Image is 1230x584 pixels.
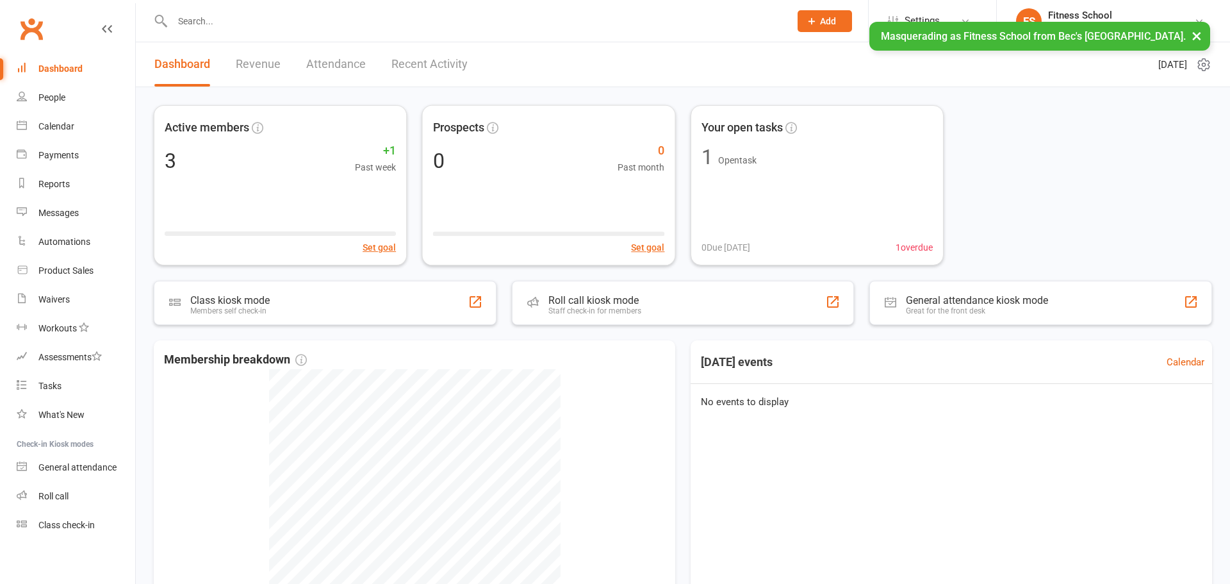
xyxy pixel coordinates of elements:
[17,199,135,228] a: Messages
[165,119,249,137] span: Active members
[38,462,117,472] div: General attendance
[17,285,135,314] a: Waivers
[164,351,307,369] span: Membership breakdown
[701,240,750,254] span: 0 Due [DATE]
[701,119,783,137] span: Your open tasks
[391,42,468,87] a: Recent Activity
[718,155,757,165] span: Open task
[691,351,783,374] h3: [DATE] events
[190,306,270,315] div: Members self check-in
[17,141,135,170] a: Payments
[17,401,135,430] a: What's New
[17,372,135,401] a: Tasks
[154,42,210,87] a: Dashboard
[165,151,176,171] div: 3
[38,491,69,501] div: Roll call
[701,147,713,167] div: 1
[820,16,836,26] span: Add
[17,83,135,112] a: People
[17,170,135,199] a: Reports
[798,10,852,32] button: Add
[896,240,933,254] span: 1 overdue
[38,208,79,218] div: Messages
[38,237,90,247] div: Automations
[906,294,1048,306] div: General attendance kiosk mode
[38,520,95,530] div: Class check-in
[190,294,270,306] div: Class kiosk mode
[906,306,1048,315] div: Great for the front desk
[905,6,940,35] span: Settings
[38,179,70,189] div: Reports
[38,381,61,391] div: Tasks
[17,314,135,343] a: Workouts
[1048,21,1194,33] div: [PERSON_NAME]'s Swimming School
[1158,57,1187,72] span: [DATE]
[17,453,135,482] a: General attendance kiosk mode
[38,150,79,160] div: Payments
[1016,8,1042,34] div: FS
[433,118,484,137] span: Prospects
[15,13,47,45] a: Clubworx
[433,150,445,171] div: 0
[355,160,396,174] span: Past week
[1185,22,1208,49] button: ×
[548,294,641,306] div: Roll call kiosk mode
[17,482,135,511] a: Roll call
[17,228,135,256] a: Automations
[38,323,77,333] div: Workouts
[38,121,74,131] div: Calendar
[17,343,135,372] a: Assessments
[1048,10,1194,21] div: Fitness School
[881,30,1186,42] span: Masquerading as Fitness School from Bec's [GEOGRAPHIC_DATA].
[38,265,94,276] div: Product Sales
[38,352,102,362] div: Assessments
[17,511,135,540] a: Class kiosk mode
[236,42,281,87] a: Revenue
[38,92,65,103] div: People
[363,240,396,254] button: Set goal
[38,294,70,305] div: Waivers
[17,54,135,83] a: Dashboard
[618,160,664,174] span: Past month
[1167,355,1204,370] a: Calendar
[38,410,85,420] div: What's New
[38,63,83,74] div: Dashboard
[17,256,135,285] a: Product Sales
[355,142,396,160] span: +1
[618,142,664,160] span: 0
[168,12,781,30] input: Search...
[548,306,641,315] div: Staff check-in for members
[685,384,1217,420] div: No events to display
[17,112,135,141] a: Calendar
[306,42,366,87] a: Attendance
[631,240,664,254] button: Set goal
